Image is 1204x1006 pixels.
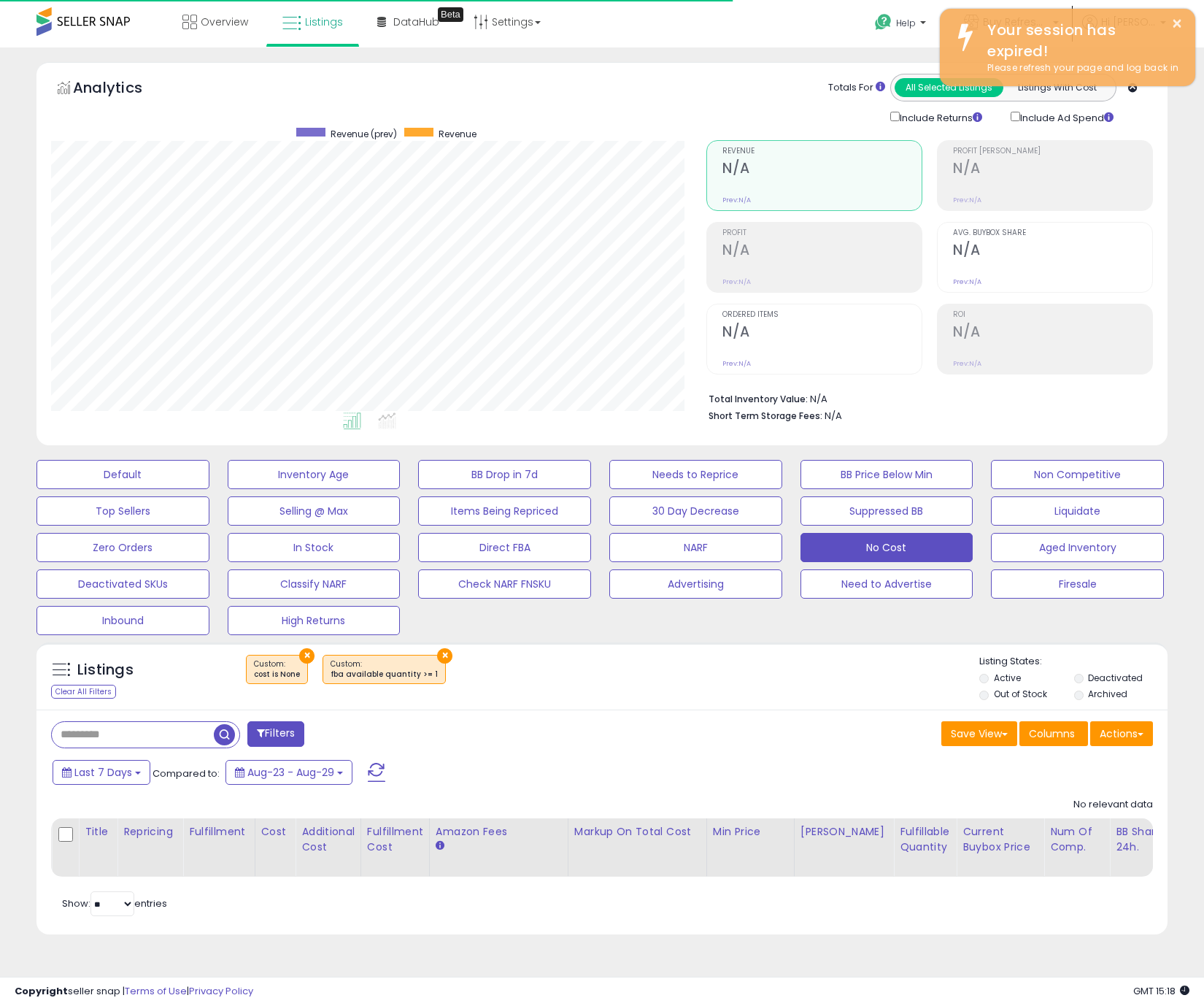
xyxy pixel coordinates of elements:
[228,569,401,599] button: Classify NARF
[331,669,438,680] div: fba available quantity >= 1
[1019,721,1088,746] button: Columns
[418,569,591,599] button: Check NARF FNSKU
[36,606,209,635] button: Inbound
[994,672,1021,684] label: Active
[1116,824,1169,855] div: BB Share 24h.
[331,658,438,680] span: Custom:
[1088,672,1143,684] label: Deactivated
[331,128,397,140] span: Revenue (prev)
[863,2,941,47] a: Help
[367,824,423,855] div: Fulfillment Cost
[709,389,1142,407] li: N/A
[609,569,782,599] button: Advertising
[77,660,134,680] h5: Listings
[953,359,981,368] small: Prev: N/A
[713,824,788,840] div: Min Price
[225,760,352,785] button: Aug-23 - Aug-29
[228,460,401,489] button: Inventory Age
[254,669,300,680] div: cost is None
[722,160,922,180] h2: N/A
[1000,109,1137,126] div: Include Ad Spend
[1171,15,1183,33] button: ×
[189,824,248,840] div: Fulfillment
[247,765,334,780] span: Aug-23 - Aug-29
[62,896,167,910] span: Show: entries
[437,648,452,664] button: ×
[36,496,209,526] button: Top Sellers
[418,533,591,562] button: Direct FBA
[228,606,401,635] button: High Returns
[828,81,885,95] div: Totals For
[953,196,981,204] small: Prev: N/A
[976,20,1184,61] div: Your session has expired!
[609,460,782,489] button: Needs to Reprice
[201,15,248,29] span: Overview
[953,160,1152,180] h2: N/A
[976,61,1184,75] div: Please refresh your page and log back in
[439,128,476,140] span: Revenue
[438,7,463,22] div: Tooltip anchor
[722,229,922,237] span: Profit
[1133,984,1189,998] span: 2025-09-8 15:18 GMT
[991,496,1164,526] button: Liquidate
[125,984,187,998] a: Terms of Use
[261,824,290,840] div: Cost
[609,496,782,526] button: 30 Day Decrease
[574,824,701,840] div: Markup on Total Cost
[15,985,253,999] div: seller snap | |
[1073,798,1153,812] div: No relevant data
[953,323,1152,343] h2: N/A
[874,13,892,31] i: Get Help
[74,765,132,780] span: Last 7 Days
[722,242,922,261] h2: N/A
[1003,78,1111,97] button: Listings With Cost
[979,655,1167,669] p: Listing States:
[991,460,1164,489] button: Non Competitive
[73,77,171,101] h5: Analytics
[722,147,922,155] span: Revenue
[895,78,1003,97] button: All Selected Listings
[51,685,116,699] div: Clear All Filters
[153,767,220,780] span: Compared to:
[991,569,1164,599] button: Firesale
[53,760,150,785] button: Last 7 Days
[609,533,782,562] button: NARF
[436,824,562,840] div: Amazon Fees
[953,147,1152,155] span: Profit [PERSON_NAME]
[1050,824,1103,855] div: Num of Comp.
[1029,726,1075,741] span: Columns
[709,410,822,422] b: Short Term Storage Fees:
[228,496,401,526] button: Selling @ Max
[800,533,973,562] button: No Cost
[436,840,444,853] small: Amazon Fees.
[953,311,1152,319] span: ROI
[991,533,1164,562] button: Aged Inventory
[418,496,591,526] button: Items Being Repriced
[722,323,922,343] h2: N/A
[393,15,439,29] span: DataHub
[953,277,981,286] small: Prev: N/A
[900,824,950,855] div: Fulfillable Quantity
[941,721,1017,746] button: Save View
[800,496,973,526] button: Suppressed BB
[228,533,401,562] button: In Stock
[800,824,887,840] div: [PERSON_NAME]
[36,460,209,489] button: Default
[800,569,973,599] button: Need to Advertise
[825,409,842,423] span: N/A
[722,359,751,368] small: Prev: N/A
[15,984,68,998] strong: Copyright
[962,824,1038,855] div: Current Buybox Price
[722,311,922,319] span: Ordered Items
[953,229,1152,237] span: Avg. Buybox Share
[305,15,343,29] span: Listings
[254,658,300,680] span: Custom:
[85,824,111,840] div: Title
[1090,721,1153,746] button: Actions
[36,569,209,599] button: Deactivated SKUs
[568,818,706,877] th: The percentage added to the cost of goods (COGS) that forms the calculator for Min & Max prices.
[301,824,355,855] div: Additional Cost
[123,824,177,840] div: Repricing
[896,17,916,29] span: Help
[1088,688,1127,700] label: Archived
